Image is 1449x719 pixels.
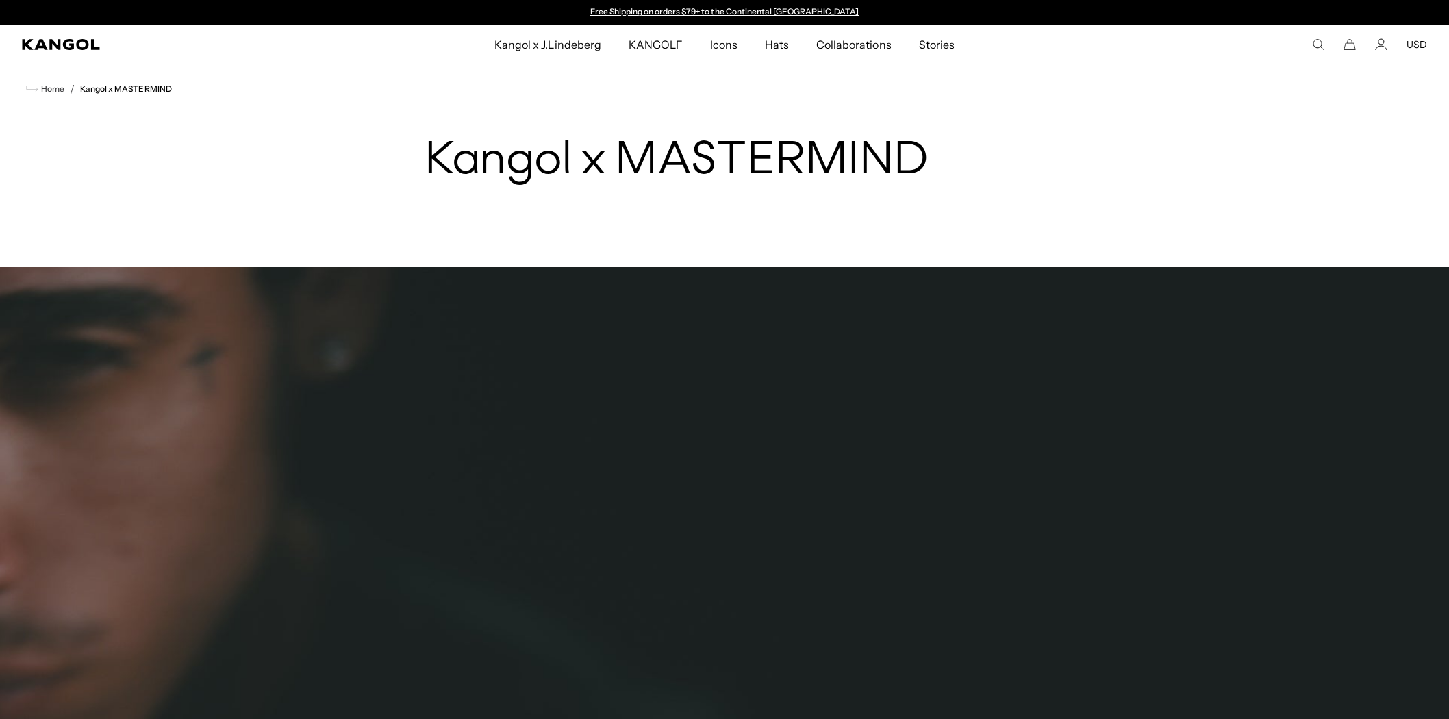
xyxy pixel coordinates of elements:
a: Stories [905,25,968,64]
a: Collaborations [803,25,905,64]
a: Kangol x J.Lindeberg [481,25,615,64]
span: Collaborations [816,25,891,64]
a: Home [26,83,64,95]
span: KANGOLF [629,25,683,64]
a: Kangol x MASTERMIND [80,84,172,94]
summary: Search here [1312,38,1324,51]
button: USD [1407,38,1427,51]
h1: Kangol x MASTERMIND [425,136,1025,188]
li: / [64,81,75,97]
span: Icons [710,25,738,64]
a: Hats [751,25,803,64]
div: 1 of 2 [583,7,866,18]
a: Account [1375,38,1387,51]
a: KANGOLF [615,25,696,64]
button: Cart [1344,38,1356,51]
span: Stories [919,25,955,64]
a: Free Shipping on orders $79+ to the Continental [GEOGRAPHIC_DATA] [590,6,859,16]
a: Icons [696,25,751,64]
div: Announcement [583,7,866,18]
a: Kangol [22,39,328,50]
span: Home [38,84,64,94]
slideshow-component: Announcement bar [583,7,866,18]
span: Hats [765,25,789,64]
span: Kangol x J.Lindeberg [494,25,601,64]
